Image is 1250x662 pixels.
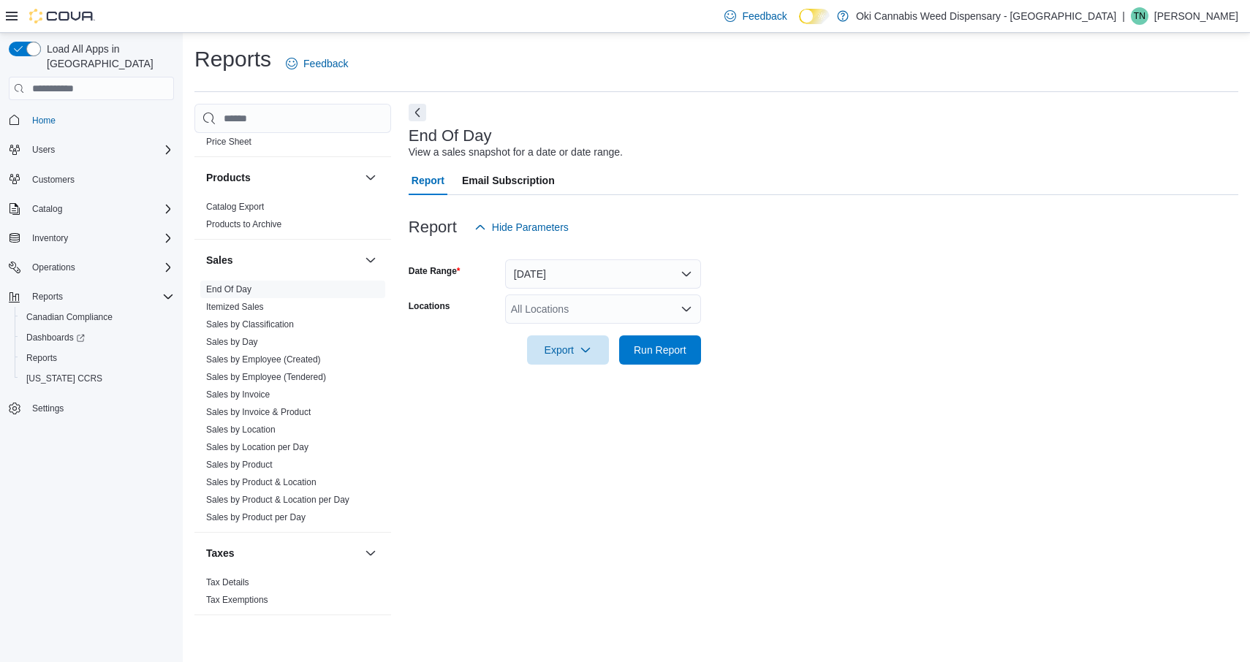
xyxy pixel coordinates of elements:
[26,200,68,218] button: Catalog
[20,370,174,387] span: Washington CCRS
[206,170,251,185] h3: Products
[362,544,379,562] button: Taxes
[206,512,306,522] a: Sales by Product per Day
[409,265,461,277] label: Date Range
[469,213,575,242] button: Hide Parameters
[362,169,379,186] button: Products
[26,200,174,218] span: Catalog
[194,574,391,615] div: Taxes
[412,166,444,195] span: Report
[26,288,69,305] button: Reports
[492,220,569,235] span: Hide Parameters
[280,49,354,78] a: Feedback
[32,291,63,303] span: Reports
[26,229,74,247] button: Inventory
[20,349,63,367] a: Reports
[206,354,321,365] a: Sales by Employee (Created)
[32,262,75,273] span: Operations
[194,281,391,532] div: Sales
[799,24,800,25] span: Dark Mode
[15,307,180,327] button: Canadian Compliance
[3,397,180,419] button: Settings
[619,335,701,365] button: Run Report
[194,198,391,239] div: Products
[536,335,600,365] span: Export
[1154,7,1238,25] p: [PERSON_NAME]
[206,253,359,267] button: Sales
[26,259,174,276] span: Operations
[527,335,609,365] button: Export
[206,284,251,294] a: End Of Day
[799,9,830,24] input: Dark Mode
[26,112,61,129] a: Home
[32,115,56,126] span: Home
[3,286,180,307] button: Reports
[32,174,75,186] span: Customers
[681,303,692,315] button: Open list of options
[206,302,264,312] a: Itemized Sales
[742,9,787,23] span: Feedback
[719,1,792,31] a: Feedback
[206,546,359,560] button: Taxes
[3,199,180,219] button: Catalog
[32,203,62,215] span: Catalog
[206,477,317,487] a: Sales by Product & Location
[26,110,174,129] span: Home
[26,288,174,305] span: Reports
[462,166,555,195] span: Email Subscription
[409,145,623,160] div: View a sales snapshot for a date or date range.
[362,251,379,269] button: Sales
[3,228,180,248] button: Inventory
[29,9,95,23] img: Cova
[32,403,64,414] span: Settings
[26,141,174,159] span: Users
[15,368,180,389] button: [US_STATE] CCRS
[26,141,61,159] button: Users
[26,170,174,189] span: Customers
[15,327,180,348] a: Dashboards
[206,546,235,560] h3: Taxes
[409,127,492,145] h3: End Of Day
[409,104,426,121] button: Next
[206,495,349,505] a: Sales by Product & Location per Day
[3,169,180,190] button: Customers
[3,109,180,130] button: Home
[206,425,276,435] a: Sales by Location
[15,348,180,368] button: Reports
[3,140,180,160] button: Users
[26,229,174,247] span: Inventory
[194,133,391,156] div: Pricing
[26,399,174,417] span: Settings
[206,595,268,605] a: Tax Exemptions
[206,460,273,470] a: Sales by Product
[206,319,294,330] a: Sales by Classification
[856,7,1116,25] p: Oki Cannabis Weed Dispensary - [GEOGRAPHIC_DATA]
[206,219,281,229] a: Products to Archive
[9,103,174,457] nav: Complex example
[206,407,311,417] a: Sales by Invoice & Product
[26,259,81,276] button: Operations
[634,343,686,357] span: Run Report
[194,45,271,74] h1: Reports
[20,329,91,346] a: Dashboards
[26,352,57,364] span: Reports
[1122,7,1125,25] p: |
[409,218,457,236] h3: Report
[20,308,118,326] a: Canadian Compliance
[26,311,113,323] span: Canadian Compliance
[20,308,174,326] span: Canadian Compliance
[206,137,251,147] a: Price Sheet
[206,253,233,267] h3: Sales
[32,144,55,156] span: Users
[26,373,102,384] span: [US_STATE] CCRS
[206,170,359,185] button: Products
[206,389,270,400] a: Sales by Invoice
[409,300,450,312] label: Locations
[206,577,249,587] a: Tax Details
[20,370,108,387] a: [US_STATE] CCRS
[41,42,174,71] span: Load All Apps in [GEOGRAPHIC_DATA]
[505,259,701,289] button: [DATE]
[206,372,326,382] a: Sales by Employee (Tendered)
[3,257,180,278] button: Operations
[1131,7,1148,25] div: TJ Nassiri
